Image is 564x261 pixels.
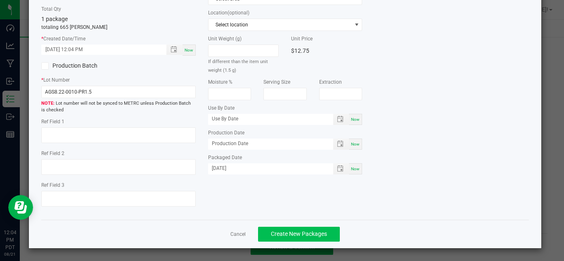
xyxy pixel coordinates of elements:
label: Location [208,9,363,16]
label: Production Batch [41,61,112,70]
span: NO DATA FOUND [208,19,363,31]
span: Toggle popup [333,139,349,150]
span: (optional) [227,10,249,16]
span: Now [351,117,360,122]
label: Production Date [208,129,363,136]
input: Use By Date [208,114,325,124]
label: Ref Field 3 [41,181,196,189]
a: Cancel [230,231,246,238]
input: Created Datetime [41,45,158,55]
label: Lot Number [41,76,196,84]
label: Unit Price [291,35,362,42]
span: Create New Packages [271,230,327,237]
label: Ref Field 2 [41,150,196,157]
span: Now [185,48,193,52]
p: totaling 665 [PERSON_NAME] [41,24,196,31]
span: Select location [209,19,352,31]
span: 1 package [41,16,68,22]
button: Create New Packages [258,227,340,242]
label: Packaged Date [208,154,363,161]
label: Moisture % [208,78,251,86]
label: Total Qty [41,5,196,13]
label: Unit Weight (g) [208,35,279,42]
span: Toggle popup [166,45,182,55]
div: $12.75 [291,45,362,57]
span: Lot number will not be synced to METRC unless Production Batch is checked [41,100,196,114]
input: Production Date [208,139,325,149]
small: If different than the item unit weight (1.5 g) [208,59,268,73]
label: Use By Date [208,104,363,112]
input: Packaged Date [208,163,325,174]
iframe: Resource center [8,195,33,220]
label: Serving Size [263,78,307,86]
span: Now [351,167,360,171]
label: Extraction [319,78,363,86]
label: Created Date/Time [41,35,196,42]
span: Toggle popup [333,114,349,125]
span: Now [351,142,360,146]
label: Ref Field 1 [41,118,196,125]
span: Toggle popup [333,163,349,174]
